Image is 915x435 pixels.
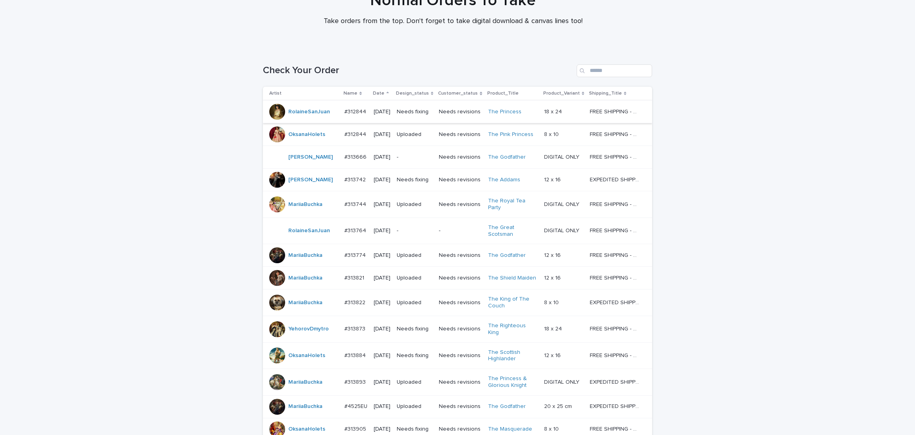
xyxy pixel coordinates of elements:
[589,89,622,98] p: Shipping_Title
[397,426,432,433] p: Needs fixing
[374,379,390,386] p: [DATE]
[344,351,367,359] p: #313884
[269,89,282,98] p: Artist
[374,252,390,259] p: [DATE]
[374,426,390,433] p: [DATE]
[590,130,641,138] p: FREE SHIPPING - preview in 1-2 business days, after your approval delivery will take 5-10 b.d.
[263,267,652,289] tr: MariiaBuchka #313821#313821 [DATE]UploadedNeeds revisionsThe Shield Maiden 12 x 1612 x 16 FREE SH...
[488,198,538,211] a: The Royal Tea Party
[488,375,538,389] a: The Princess & Glorious Knight
[439,299,481,306] p: Needs revisions
[263,316,652,342] tr: YehorovDmytro #313873#313873 [DATE]Needs fixingNeeds revisionsThe Righteous King 18 x 2418 x 24 F...
[544,324,564,332] p: 18 x 24
[263,342,652,369] tr: OksanaHolets #313884#313884 [DATE]Needs fixingNeeds revisionsThe Scottish Highlander 12 x 1612 x ...
[263,169,652,191] tr: [PERSON_NAME] #313742#313742 [DATE]Needs fixingNeeds revisionsThe Addams 12 x 1612 x 16 EXPEDITED...
[544,226,581,234] p: DIGITAL ONLY
[344,251,367,259] p: #313774
[590,226,641,234] p: FREE SHIPPING - preview in 1-2 business days, after your approval delivery will take 5-10 b.d.
[397,131,432,138] p: Uploaded
[577,64,652,77] input: Search
[263,369,652,396] tr: MariiaBuchka #313893#313893 [DATE]UploadedNeeds revisionsThe Princess & Glorious Knight DIGITAL O...
[397,403,432,410] p: Uploaded
[344,424,368,433] p: #313905
[344,402,369,410] p: #4525EU
[544,273,562,282] p: 12 x 16
[488,224,538,238] a: The Great Scotsman
[344,89,357,98] p: Name
[288,275,322,282] a: MariiaBuchka
[288,299,322,306] a: MariiaBuchka
[544,130,560,138] p: 8 x 10
[438,89,478,98] p: Customer_status
[488,131,533,138] a: The Pink Princess
[374,201,390,208] p: [DATE]
[288,252,322,259] a: MariiaBuchka
[344,324,367,332] p: #313873
[590,424,641,433] p: FREE SHIPPING - preview in 1-2 business days, after your approval delivery will take 5-10 b.d.
[590,377,641,386] p: EXPEDITED SHIPPING - preview in 1 business day; delivery up to 5 business days after your approval.
[544,152,581,161] p: DIGITAL ONLY
[344,226,368,234] p: #313764
[263,244,652,267] tr: MariiaBuchka #313774#313774 [DATE]UploadedNeeds revisionsThe Godfather 12 x 1612 x 16 FREE SHIPPI...
[374,109,390,115] p: [DATE]
[288,177,333,183] a: [PERSON_NAME]
[288,326,329,332] a: YehorovDmytro
[288,403,322,410] a: MariiaBuchka
[396,89,429,98] p: Design_status
[288,379,322,386] a: MariiaBuchka
[439,201,481,208] p: Needs revisions
[288,227,330,234] a: RolaineSanJuan
[439,154,481,161] p: Needs revisions
[590,251,641,259] p: FREE SHIPPING - preview in 1-2 business days, after your approval delivery will take 5-10 b.d.
[488,296,538,309] a: The King of The Couch
[544,377,581,386] p: DIGITAL ONLY
[439,227,481,234] p: -
[344,273,366,282] p: #313821
[288,352,325,359] a: OksanaHolets
[397,177,432,183] p: Needs fixing
[397,252,432,259] p: Uploaded
[263,191,652,218] tr: MariiaBuchka #313744#313744 [DATE]UploadedNeeds revisionsThe Royal Tea Party DIGITAL ONLYDIGITAL ...
[439,177,481,183] p: Needs revisions
[397,109,432,115] p: Needs fixing
[439,426,481,433] p: Needs revisions
[344,152,368,161] p: #313666
[439,352,481,359] p: Needs revisions
[439,379,481,386] p: Needs revisions
[288,426,325,433] a: OksanaHolets
[344,130,368,138] p: #312844
[263,65,573,76] h1: Check Your Order
[488,349,538,363] a: The Scottish Highlander
[590,152,641,161] p: FREE SHIPPING - preview in 1-2 business days, after your approval delivery will take 5-10 b.d.
[397,227,432,234] p: -
[544,251,562,259] p: 12 x 16
[544,107,564,115] p: 18 x 24
[488,252,526,259] a: The Godfather
[439,131,481,138] p: Needs revisions
[590,273,641,282] p: FREE SHIPPING - preview in 1-2 business days, after your approval delivery will take 5-10 b.d.
[590,175,641,183] p: EXPEDITED SHIPPING - preview in 1 business day; delivery up to 5 business days after your approval.
[397,201,432,208] p: Uploaded
[488,275,536,282] a: The Shield Maiden
[590,351,641,359] p: FREE SHIPPING - preview in 1-2 business days, after your approval delivery will take 5-10 b.d.
[288,109,330,115] a: RolaineSanJuan
[263,123,652,146] tr: OksanaHolets #312844#312844 [DATE]UploadedNeeds revisionsThe Pink Princess 8 x 108 x 10 FREE SHIP...
[288,131,325,138] a: OksanaHolets
[488,322,538,336] a: The Righteous King
[488,403,526,410] a: The Godfather
[397,299,432,306] p: Uploaded
[590,402,641,410] p: EXPEDITED SHIPPING - preview in 1-2 business day; delivery up to 5 days after your approval
[488,426,532,433] a: The Masquerade
[344,107,368,115] p: #312844
[439,403,481,410] p: Needs revisions
[374,403,390,410] p: [DATE]
[590,107,641,115] p: FREE SHIPPING - preview in 1-2 business days, after your approval delivery will take 5-10 b.d.
[374,177,390,183] p: [DATE]
[344,377,367,386] p: #313893
[590,200,641,208] p: FREE SHIPPING - preview in 1-2 business days, after your approval delivery will take 5-10 b.d.
[397,326,432,332] p: Needs fixing
[487,89,519,98] p: Product_Title
[488,177,520,183] a: The Addams
[263,289,652,316] tr: MariiaBuchka #313822#313822 [DATE]UploadedNeeds revisionsThe King of The Couch 8 x 108 x 10 EXPED...
[488,109,521,115] a: The Princess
